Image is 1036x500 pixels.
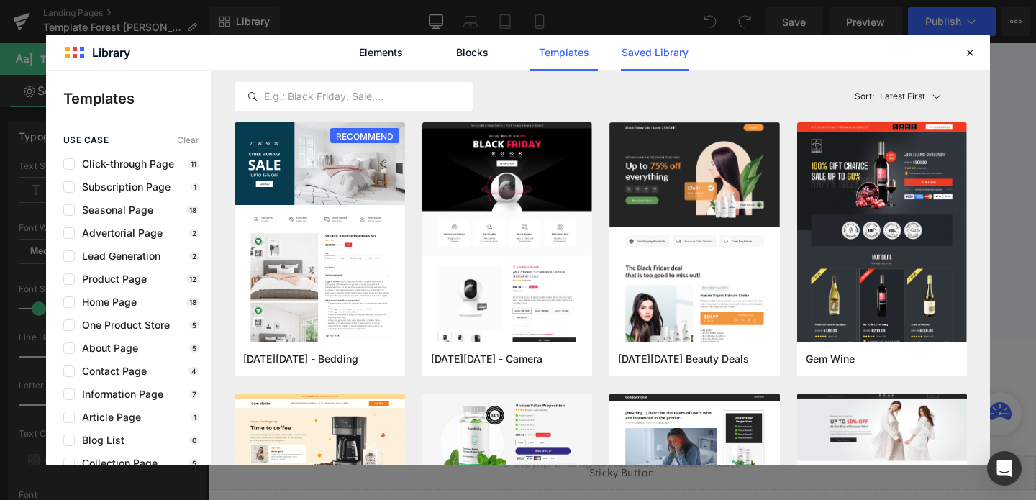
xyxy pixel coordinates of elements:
[75,204,153,216] span: Seasonal Page
[75,250,160,262] span: Lead Generation
[849,82,968,111] button: Latest FirstSort:Latest First
[63,88,211,109] p: Templates
[75,412,141,423] span: Article Page
[189,344,199,353] p: 5
[243,353,358,365] span: Cyber Monday - Bedding
[75,273,147,285] span: Product Page
[618,353,749,365] span: Black Friday Beauty Deals
[186,206,199,214] p: 18
[188,160,199,168] p: 11
[191,183,199,191] p: 1
[75,319,170,331] span: One Product Store
[75,181,171,193] span: Subscription Page
[880,90,925,103] p: Latest First
[621,35,689,71] a: Saved Library
[189,436,199,445] p: 0
[299,412,466,432] a: Terms and conditions
[476,386,480,406] span: |
[189,229,199,237] p: 2
[235,88,472,105] input: E.g.: Black Friday, Sale,...
[189,459,199,468] p: 5
[466,412,470,432] span: |
[530,35,598,71] a: Templates
[188,367,199,376] p: 4
[431,353,542,365] span: Black Friday - Camera
[75,342,138,354] span: About Page
[470,412,572,432] a: Privacy policy
[186,275,199,283] p: 12
[987,451,1022,486] div: Open Intercom Messenger
[189,390,199,399] p: 7
[75,435,124,446] span: Blog List
[75,296,137,308] span: Home Page
[191,413,199,422] p: 1
[137,211,496,294] p: Staff is so kind and helpful. My aesthetician was very professional and did an amazing job. She t...
[855,91,874,101] span: Sort:
[438,35,506,71] a: Blocks
[330,128,399,145] span: RECOMMEND
[186,298,199,306] p: 18
[177,135,199,145] span: Clear
[63,135,109,145] span: use case
[14,65,494,109] h3: Backed by science. Loved by thousands. Your transformation starts here
[75,227,163,239] span: Advertorial Page
[189,252,199,260] p: 2
[75,458,158,469] span: Collection Page
[75,158,174,170] span: Click-through Page
[806,353,855,365] span: Gem Wine
[189,321,199,329] p: 5
[14,39,494,65] h2: $79 Face & Neck Tightening Treatment
[347,35,415,71] a: Elements
[75,388,163,400] span: Information Page
[75,365,147,377] span: Contact Page
[386,386,476,406] a: Back to top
